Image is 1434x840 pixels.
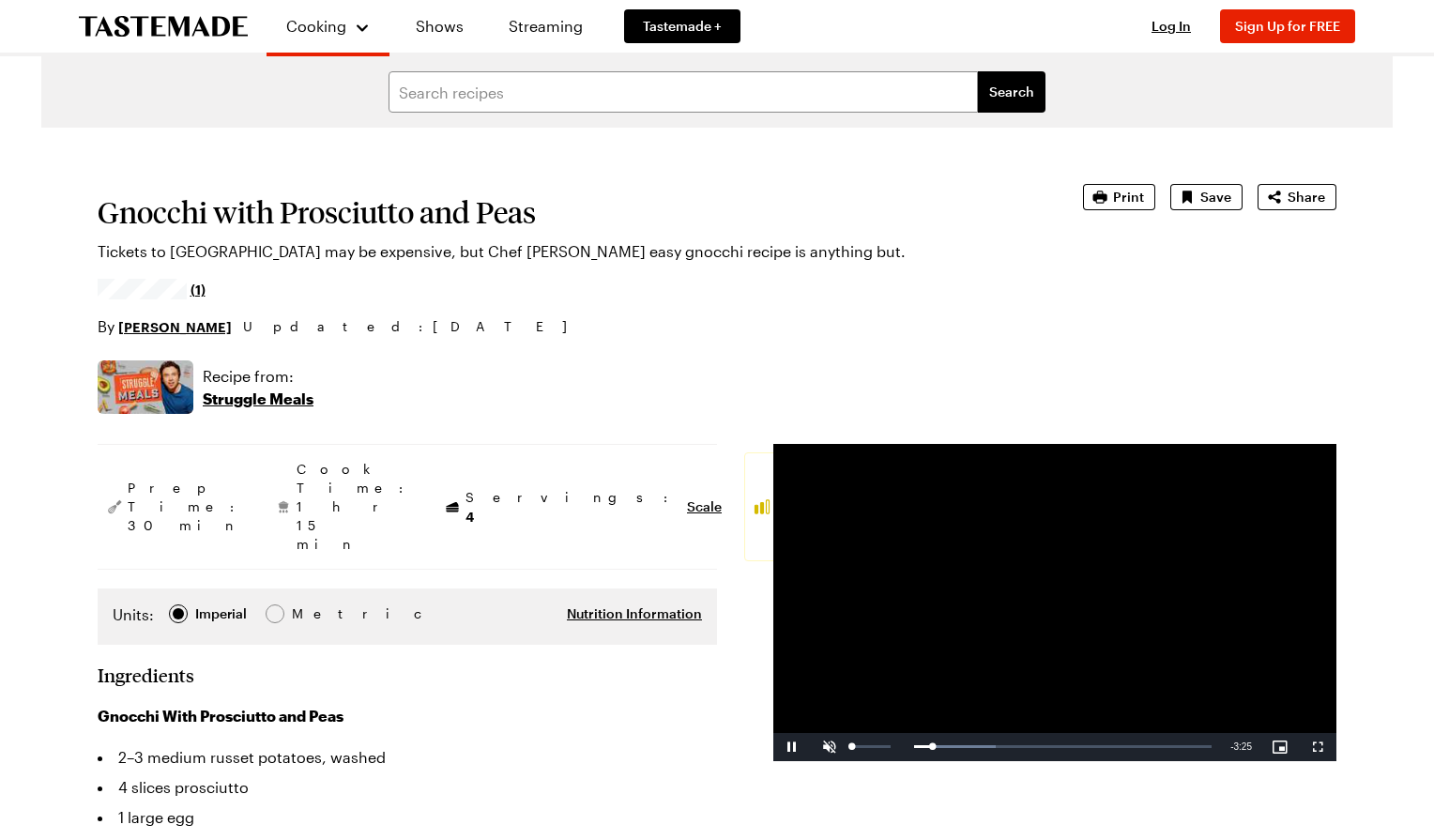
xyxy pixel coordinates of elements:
span: 4 [465,507,474,525]
button: Log In [1134,17,1209,36]
button: Pause [773,733,811,761]
a: To Tastemade Home Page [79,16,248,38]
button: Share [1258,184,1336,210]
span: Search [989,83,1034,101]
a: 5/5 stars from 1 reviews [98,282,206,297]
span: Sign Up for FREE [1235,18,1340,34]
span: Imperial [195,603,249,624]
button: Picture-in-Picture [1261,733,1299,761]
div: Imperial Metric [113,603,331,630]
button: Save recipe [1170,184,1243,210]
button: Print [1083,184,1155,210]
span: Cooking [286,17,346,35]
a: Recipe from:Struggle Meals [203,365,313,410]
span: Log In [1152,18,1191,34]
button: filters [978,71,1045,113]
h1: Gnocchi with Prosciutto and Peas [98,195,1030,229]
p: Recipe from: [203,365,313,388]
span: Save [1200,188,1231,206]
a: [PERSON_NAME] [118,316,232,337]
span: - [1230,741,1233,752]
li: 1 large egg [98,802,717,832]
span: Print [1113,188,1144,206]
img: Show where recipe is used [98,360,193,414]
li: 2–3 medium russet potatoes, washed [98,742,717,772]
input: Search recipes [389,71,978,113]
button: Unmute [811,733,848,761]
h3: Gnocchi With Prosciutto and Peas [98,705,717,727]
p: Tickets to [GEOGRAPHIC_DATA] may be expensive, but Chef [PERSON_NAME] easy gnocchi recipe is anyt... [98,240,1030,263]
video-js: Video Player [773,444,1336,761]
button: Nutrition Information [567,604,702,623]
span: Servings: [465,488,678,527]
h2: Ingredients [98,664,194,686]
p: By [98,315,232,338]
span: 3:25 [1234,741,1252,752]
li: 4 slices prosciutto [98,772,717,802]
div: Metric [292,603,331,624]
button: Sign Up for FREE [1220,9,1355,43]
div: Volume Level [852,745,891,748]
button: Scale [687,497,722,516]
div: Imperial [195,603,247,624]
a: Tastemade + [624,9,740,43]
p: Struggle Meals [203,388,313,410]
button: Cooking [285,8,371,45]
div: Progress Bar [914,745,1212,748]
span: (1) [191,280,206,298]
span: Tastemade + [643,17,722,36]
span: Cook Time: 1 hr 15 min [297,460,413,554]
button: Fullscreen [1299,733,1336,761]
label: Units: [113,603,154,626]
span: Share [1288,188,1325,206]
span: Updated : [DATE] [243,316,586,337]
span: Metric [292,603,333,624]
span: Prep Time: 30 min [128,479,244,535]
